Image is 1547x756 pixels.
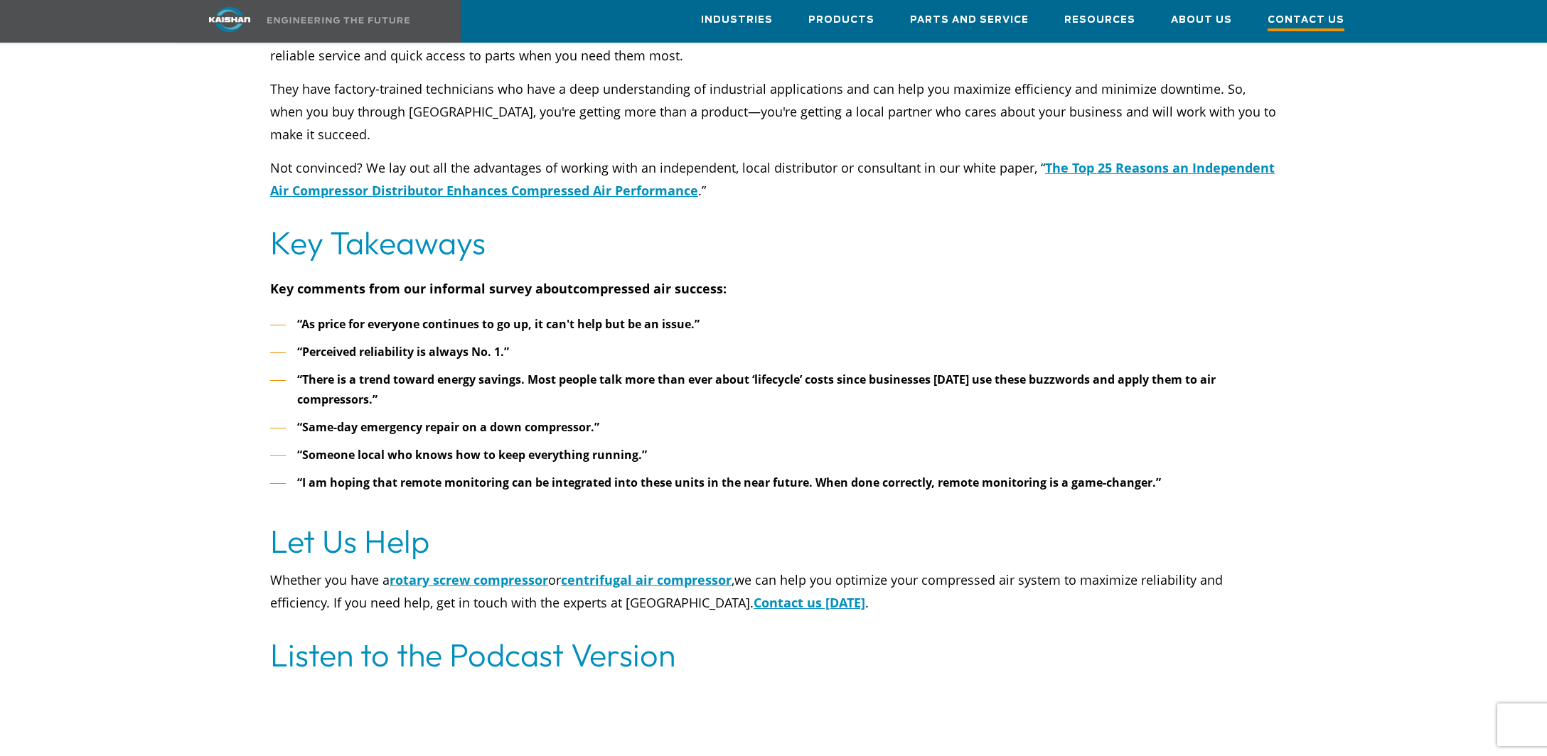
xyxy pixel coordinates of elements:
a: Resources [1064,1,1135,39]
span: we can help you optimize your compressed air system to maximize reliability and efficiency. If yo... [270,571,1223,611]
b: : [723,280,727,297]
a: Industries [701,1,773,39]
p: They have factory-trained technicians who have a deep understanding of industrial applications an... [270,77,1277,146]
b: “I am hoping that remote monitoring can be integrated into these units in the near future. When d... [297,475,1161,490]
span: Products [808,12,874,28]
h2: Listen to the Podcast Version [270,635,1277,675]
p: Unlike large corporate suppliers, there's no red tape here. Our distributors don't just sell comp... [270,21,1277,67]
h2: Key Takeaways [270,223,1277,263]
p: or , . [270,568,1277,614]
b: compressed air success [573,280,723,297]
b: “Someone local who knows how to keep everything running.” [297,447,647,463]
span: Resources [1064,12,1135,28]
a: Contact us [DATE] [754,594,865,611]
a: Contact Us [1268,1,1344,42]
a: About Us [1171,1,1232,39]
span: Industries [701,12,773,28]
img: kaishan logo [176,7,283,32]
span: Whether you have a [270,571,390,588]
a: Products [808,1,874,39]
span: Parts and Service [910,12,1029,28]
b: “Perceived reliability is always No. 1.” [297,344,509,360]
span: About Us [1171,12,1232,28]
b: “As price for everyone continues to go up, it can't help but be an issue.” [297,316,700,332]
span: Contact Us [1268,12,1344,31]
b: “Same-day emergency repair on a down compressor.” [297,419,599,435]
a: The Top 25 Reasons an Independent Air Compressor Distributor Enhances Compressed Air Performance [270,159,1275,199]
b: “There is a trend toward energy savings. Most people talk more than ever about ‘lifecycle’ costs ... [297,372,1216,407]
p: Not convinced? We lay out all the advantages of working with an independent, local distributor or... [270,156,1277,202]
a: centrifugal air compressor [561,571,732,588]
b: Key comments from our informal survey about [270,280,573,297]
a: Parts and Service [910,1,1029,39]
img: Engineering the future [267,17,409,23]
a: rotary screw compressor [390,571,548,588]
h2: Let Us Help [270,522,1277,561]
